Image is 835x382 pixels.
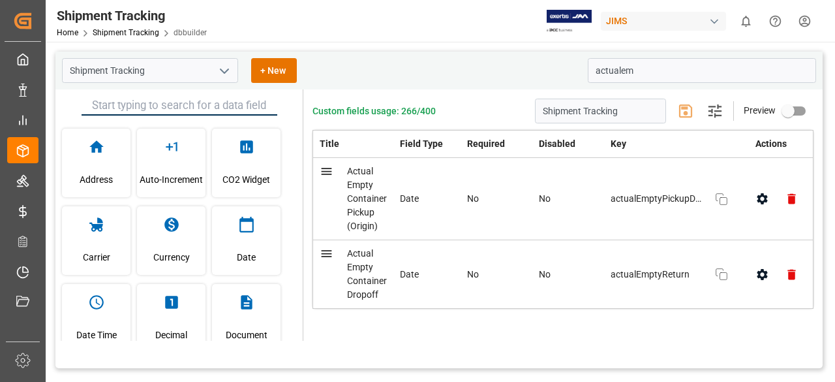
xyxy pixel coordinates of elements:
[461,240,532,309] td: No
[461,158,532,240] td: No
[588,58,816,83] input: Search for key/title
[731,7,761,36] button: show 0 new notifications
[82,96,277,116] input: Start typing to search for a data field
[153,240,190,275] span: Currency
[601,8,731,33] button: JIMS
[393,131,461,158] th: Field Type
[76,317,117,353] span: Date Time
[83,240,110,275] span: Carrier
[744,105,776,116] span: Preview
[62,58,238,83] input: Type to search/select
[532,240,604,309] td: No
[313,158,813,240] tr: Actual Empty Container Pickup (Origin)DateNoNoactualEmptyPickupDepot
[400,268,454,281] div: Date
[214,61,234,81] button: open menu
[347,248,387,300] span: Actual Empty Container Dropoff
[400,192,454,206] div: Date
[155,317,187,353] span: Decimal
[601,12,726,31] div: JIMS
[93,28,159,37] a: Shipment Tracking
[347,166,387,231] span: Actual Empty Container Pickup (Origin)
[611,192,702,206] span: actualEmptyPickupDepot
[251,58,297,83] button: + New
[80,162,113,197] span: Address
[535,99,666,123] input: Enter schema title
[57,6,207,25] div: Shipment Tracking
[532,131,604,158] th: Disabled
[313,240,813,309] tr: Actual Empty Container DropoffDateNoNoactualEmptyReturn
[237,240,256,275] span: Date
[461,131,532,158] th: Required
[226,317,267,353] span: Document
[611,268,702,281] span: actualEmptyReturn
[313,131,394,158] th: Title
[312,104,436,118] span: Custom fields usage: 266/400
[547,10,592,33] img: Exertis%20JAM%20-%20Email%20Logo.jpg_1722504956.jpg
[741,131,813,158] th: Actions
[604,131,741,157] th: Key
[57,28,78,37] a: Home
[140,162,203,197] span: Auto-Increment
[222,162,270,197] span: CO2 Widget
[532,158,604,240] td: No
[761,7,790,36] button: Help Center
